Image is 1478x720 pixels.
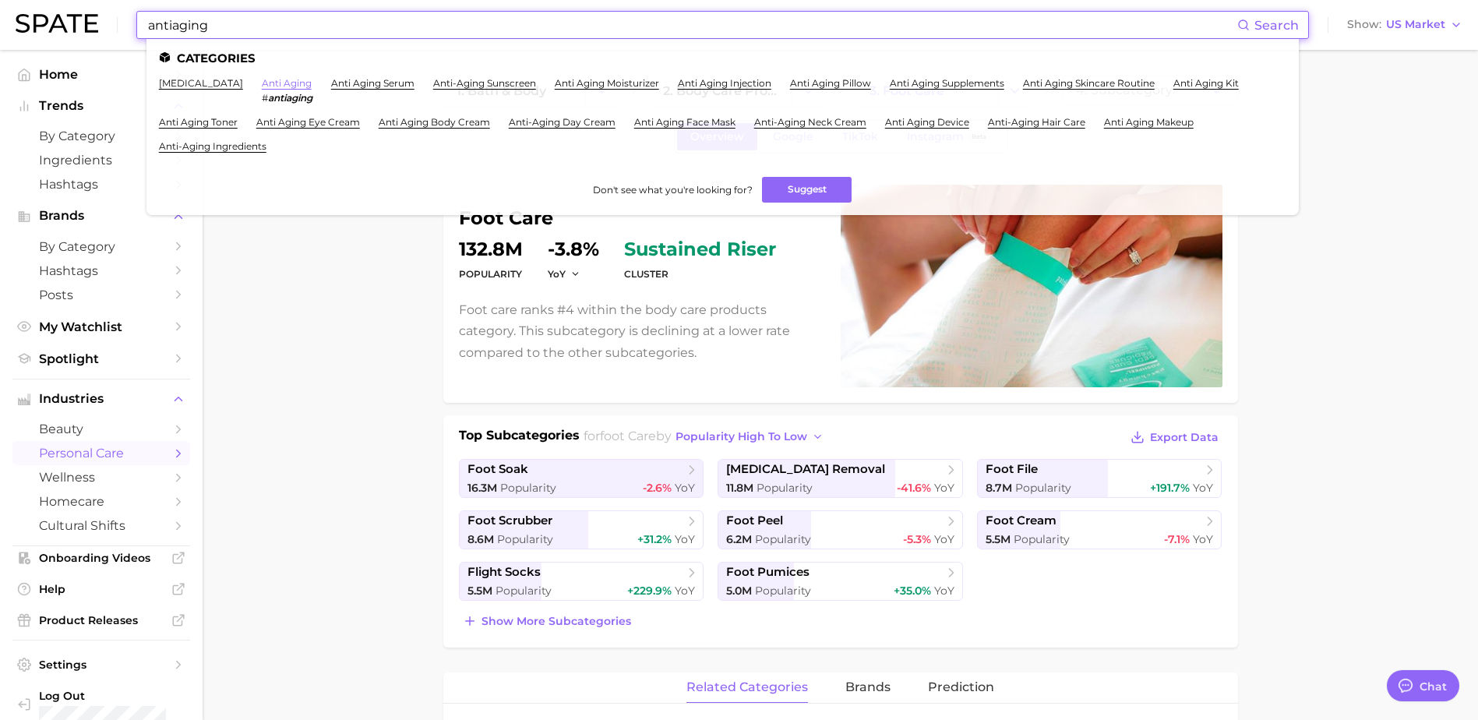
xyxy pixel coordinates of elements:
a: anti aging body cream [379,116,490,128]
a: personal care [12,441,190,465]
span: for by [584,429,828,443]
a: anti aging injection [678,77,771,89]
span: YoY [675,584,695,598]
a: anti aging device [885,116,969,128]
span: 6.2m [726,532,752,546]
a: anti aging serum [331,77,414,89]
span: Don't see what you're looking for? [593,184,753,196]
span: Help [39,582,164,596]
span: Settings [39,658,164,672]
a: Onboarding Videos [12,546,190,570]
button: Show more subcategories [459,610,635,632]
span: Hashtags [39,263,164,278]
span: +229.9% [627,584,672,598]
input: Search here for a brand, industry, or ingredient [146,12,1237,38]
dt: Popularity [459,265,523,284]
a: Posts [12,283,190,307]
a: anti aging face mask [634,116,735,128]
a: foot peel6.2m Popularity-5.3% YoY [718,510,963,549]
span: foot peel [726,514,783,528]
a: anti aging skincare routine [1023,77,1155,89]
a: Help [12,577,190,601]
a: anti aging toner [159,116,238,128]
span: beauty [39,422,164,436]
a: anti-aging neck cream [754,116,866,128]
a: Product Releases [12,609,190,632]
span: foot care [600,429,656,443]
span: Show [1347,20,1381,29]
a: [MEDICAL_DATA] [159,77,243,89]
span: 5.5m [986,532,1011,546]
span: -7.1% [1164,532,1190,546]
a: foot cream5.5m Popularity-7.1% YoY [977,510,1222,549]
button: Trends [12,94,190,118]
span: Hashtags [39,177,164,192]
dd: 132.8m [459,240,523,259]
h1: Top Subcategories [459,426,580,450]
a: anti-aging hair care [988,116,1085,128]
a: Hashtags [12,172,190,196]
span: # [262,92,268,104]
span: by Category [39,129,164,143]
span: personal care [39,446,164,461]
span: Ingredients [39,153,164,168]
span: Popularity [496,584,552,598]
span: Brands [39,209,164,223]
a: foot soak16.3m Popularity-2.6% YoY [459,459,704,498]
li: Categories [159,51,1286,65]
span: -5.3% [903,532,931,546]
span: Search [1254,18,1299,33]
span: Onboarding Videos [39,551,164,565]
a: foot pumices5.0m Popularity+35.0% YoY [718,562,963,601]
span: +31.2% [637,532,672,546]
span: Export Data [1150,431,1219,444]
a: My Watchlist [12,315,190,339]
span: [MEDICAL_DATA] removal [726,462,885,477]
button: Export Data [1127,426,1222,448]
span: Trends [39,99,164,113]
a: anti-aging sunscreen [433,77,536,89]
span: 11.8m [726,481,753,495]
a: by Category [12,124,190,148]
span: +191.7% [1150,481,1190,495]
a: wellness [12,465,190,489]
span: by Category [39,239,164,254]
span: 8.7m [986,481,1012,495]
span: Log Out [39,689,178,703]
a: [MEDICAL_DATA] removal11.8m Popularity-41.6% YoY [718,459,963,498]
span: foot cream [986,514,1056,528]
span: foot file [986,462,1038,477]
span: Spotlight [39,351,164,366]
span: Popularity [1014,532,1070,546]
a: foot scrubber8.6m Popularity+31.2% YoY [459,510,704,549]
img: SPATE [16,14,98,33]
span: foot pumices [726,565,810,580]
dt: cluster [624,265,776,284]
span: Popularity [755,584,811,598]
span: sustained riser [624,240,776,259]
span: Prediction [928,680,994,694]
span: Popularity [500,481,556,495]
span: YoY [675,532,695,546]
span: foot scrubber [467,514,552,528]
span: brands [845,680,891,694]
a: homecare [12,489,190,514]
button: Industries [12,387,190,411]
span: 8.6m [467,532,494,546]
a: beauty [12,417,190,441]
span: -41.6% [897,481,931,495]
p: Foot care ranks #4 within the body care products category. This subcategory is declining at a low... [459,299,822,363]
a: Home [12,62,190,86]
span: YoY [548,267,566,281]
a: cultural shifts [12,514,190,538]
button: Suggest [762,177,852,203]
span: Posts [39,288,164,302]
a: foot file8.7m Popularity+191.7% YoY [977,459,1222,498]
span: Popularity [497,532,553,546]
a: anti aging eye cream [256,116,360,128]
span: popularity high to low [676,430,807,443]
em: antiaging [268,92,312,104]
span: YoY [1193,481,1213,495]
span: My Watchlist [39,319,164,334]
span: YoY [934,481,954,495]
